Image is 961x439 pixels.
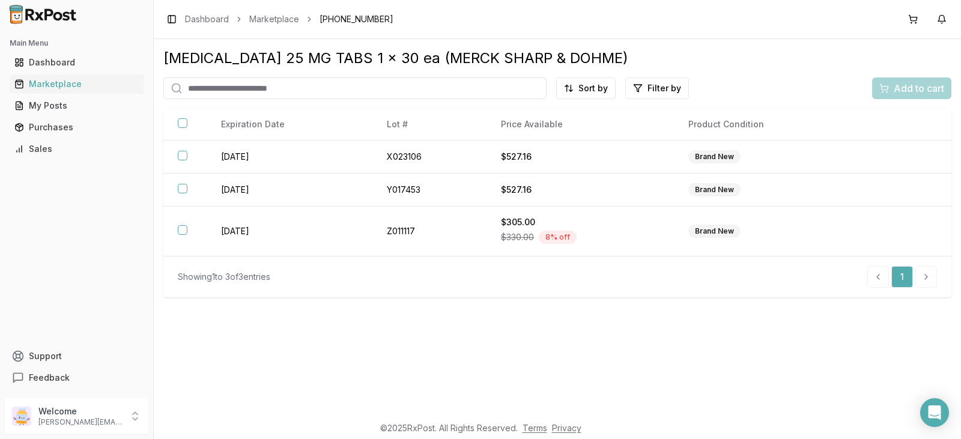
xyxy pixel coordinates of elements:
[5,96,148,115] button: My Posts
[14,121,139,133] div: Purchases
[10,73,144,95] a: Marketplace
[10,95,144,117] a: My Posts
[10,138,144,160] a: Sales
[5,139,148,159] button: Sales
[185,13,393,25] nav: breadcrumb
[38,417,122,427] p: [PERSON_NAME][EMAIL_ADDRESS][DOMAIN_NAME]
[539,231,577,244] div: 8 % off
[688,225,741,238] div: Brand New
[5,367,148,389] button: Feedback
[14,100,139,112] div: My Posts
[523,423,547,433] a: Terms
[10,38,144,48] h2: Main Menu
[578,82,608,94] span: Sort by
[5,5,82,24] img: RxPost Logo
[647,82,681,94] span: Filter by
[867,266,937,288] nav: pagination
[372,174,487,207] td: Y017453
[487,109,674,141] th: Price Available
[891,266,913,288] a: 1
[10,117,144,138] a: Purchases
[207,109,372,141] th: Expiration Date
[556,77,616,99] button: Sort by
[5,345,148,367] button: Support
[625,77,689,99] button: Filter by
[501,184,659,196] div: $527.16
[207,207,372,256] td: [DATE]
[14,143,139,155] div: Sales
[501,151,659,163] div: $527.16
[163,49,951,68] div: [MEDICAL_DATA] 25 MG TABS 1 x 30 ea (MERCK SHARP & DOHME)
[501,231,534,243] span: $330.00
[14,56,139,68] div: Dashboard
[29,372,70,384] span: Feedback
[249,13,299,25] a: Marketplace
[674,109,861,141] th: Product Condition
[688,183,741,196] div: Brand New
[10,52,144,73] a: Dashboard
[207,141,372,174] td: [DATE]
[5,118,148,137] button: Purchases
[552,423,581,433] a: Privacy
[372,109,487,141] th: Lot #
[14,78,139,90] div: Marketplace
[320,13,393,25] span: [PHONE_NUMBER]
[38,405,122,417] p: Welcome
[5,53,148,72] button: Dashboard
[5,74,148,94] button: Marketplace
[372,141,487,174] td: X023106
[207,174,372,207] td: [DATE]
[688,150,741,163] div: Brand New
[372,207,487,256] td: Z011117
[178,271,270,283] div: Showing 1 to 3 of 3 entries
[501,216,659,228] div: $305.00
[920,398,949,427] div: Open Intercom Messenger
[12,407,31,426] img: User avatar
[185,13,229,25] a: Dashboard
